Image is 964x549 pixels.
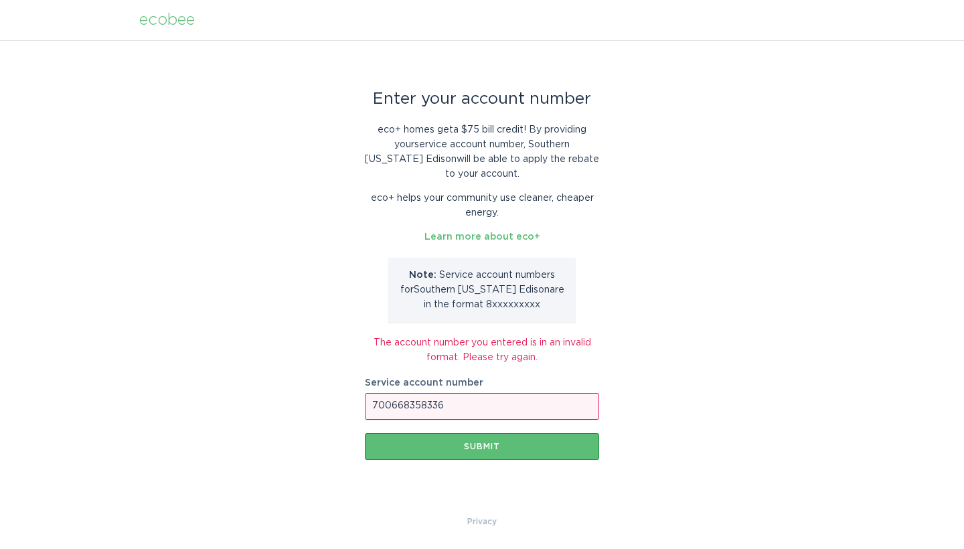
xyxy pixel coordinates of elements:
strong: Note: [409,270,436,280]
button: Submit [365,433,599,460]
div: Submit [372,443,592,451]
p: eco+ homes get a $75 bill credit ! By providing your service account number , Southern [US_STATE]... [365,123,599,181]
div: Enter your account number [365,92,599,106]
a: Learn more about eco+ [424,232,540,242]
div: The account number you entered is in an invalid format. Please try again. [365,335,599,365]
p: Service account number s for Southern [US_STATE] Edison are in the format 8xxxxxxxxx [398,268,566,312]
label: Service account number [365,378,599,388]
p: eco+ helps your community use cleaner, cheaper energy. [365,191,599,220]
a: Privacy Policy & Terms of Use [467,514,497,529]
div: ecobee [139,13,195,27]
